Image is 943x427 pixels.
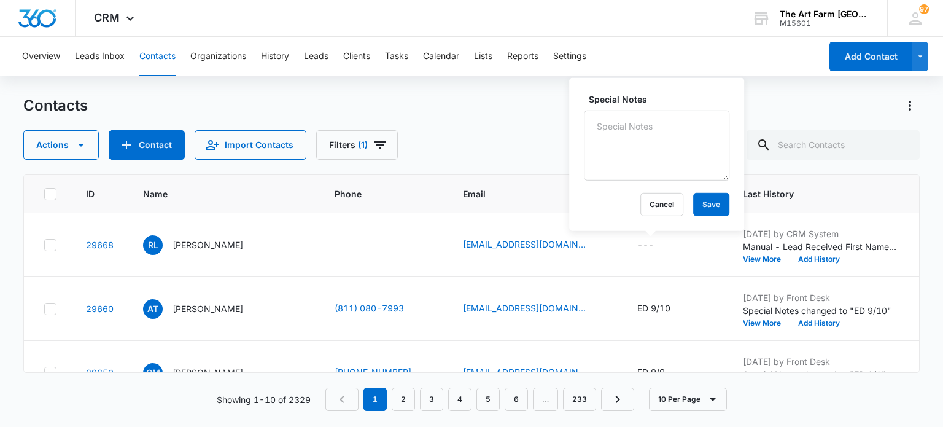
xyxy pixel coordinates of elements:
h1: Contacts [23,96,88,115]
a: Navigate to contact details page for RobertUsaph LawrenceUsaphGM [86,240,114,250]
nav: Pagination [325,388,634,411]
div: --- [637,238,654,253]
button: Lists [474,37,492,76]
div: Email - cmaloney@optonline.net - Select to Edit Field [463,366,608,380]
a: [EMAIL_ADDRESS][DOMAIN_NAME] [463,366,586,378]
button: View More [743,319,790,327]
div: Special Notes - ED 9/10 - Select to Edit Field [637,302,693,316]
button: 10 Per Page [649,388,727,411]
span: Last History [743,187,879,200]
span: ID [86,187,96,200]
div: Name - Caryn Maloney - Select to Edit Field [143,363,265,383]
div: Phone - (811) 080-7993 - Select to Edit Field [335,302,426,316]
span: CM [143,363,163,383]
button: Import Contacts [195,130,306,160]
span: CRM [94,11,120,24]
div: Email - torresadri@hotmail.com - Select to Edit Field [463,302,608,316]
p: [PERSON_NAME] [173,238,243,251]
label: Special Notes [589,93,734,106]
div: ED 9/9 [637,366,665,378]
p: Showing 1-10 of 2329 [217,393,311,406]
button: Add History [790,256,848,263]
div: account id [780,19,869,28]
div: Special Notes - - Select to Edit Field [637,238,676,253]
div: Special Notes - ED 9/9 - Select to Edit Field [637,366,687,380]
a: Page 2 [392,388,415,411]
div: notifications count [919,4,929,14]
a: Next Page [601,388,634,411]
a: [EMAIL_ADDRESS][DOMAIN_NAME] [463,238,586,251]
em: 1 [363,388,387,411]
div: account name [780,9,869,19]
span: AT [143,299,163,319]
p: [PERSON_NAME] [173,302,243,315]
span: Name [143,187,287,200]
p: Special Notes changed to "ED 9/9" [743,368,896,381]
a: Page 233 [563,388,596,411]
button: Leads Inbox [75,37,125,76]
p: [DATE] by CRM System [743,227,896,240]
a: Page 5 [476,388,500,411]
button: Save [693,193,729,216]
button: Clients [343,37,370,76]
button: Actions [900,96,920,116]
a: Navigate to contact details page for Caryn Maloney [86,367,114,378]
a: Navigate to contact details page for Adriana Torres [86,304,114,314]
span: RL [143,235,163,255]
div: ED 9/10 [637,302,670,315]
button: History [261,37,289,76]
p: [DATE] by Front Desk [743,291,896,304]
p: Special Notes changed to "ED 9/10" [743,304,896,317]
span: 97 [919,4,929,14]
p: Manual - Lead Received First Name: [PERSON_NAME] Last Name: LawrenceUsaphGM Phone: [PHONE_NUMBER]... [743,240,896,253]
button: Leads [304,37,328,76]
button: Organizations [190,37,246,76]
button: View More [743,256,790,263]
span: Phone [335,187,416,200]
a: Page 6 [505,388,528,411]
button: Contacts [139,37,176,76]
button: Overview [22,37,60,76]
button: Tasks [385,37,408,76]
div: Name - RobertUsaph LawrenceUsaphGM - Select to Edit Field [143,235,265,255]
button: Actions [23,130,99,160]
span: (1) [358,141,368,149]
button: Filters [316,130,398,160]
div: Name - Adriana Torres - Select to Edit Field [143,299,265,319]
a: Page 4 [448,388,471,411]
span: Email [463,187,590,200]
a: [EMAIL_ADDRESS][DOMAIN_NAME] [463,302,586,315]
button: Add History [790,319,848,327]
input: Search Contacts [747,130,920,160]
button: Settings [553,37,586,76]
button: Add Contact [109,130,185,160]
a: (811) 080-7993 [335,302,404,315]
button: Add Contact [829,42,912,71]
a: [PHONE_NUMBER] [335,366,411,378]
div: Phone - +00 487 538 - Select to Edit Field [335,243,357,257]
button: Reports [507,37,538,76]
div: Email - JHARRIS@MEUTHCONCRETE.COM - Select to Edit Field [463,238,608,253]
p: [PERSON_NAME] [173,366,243,379]
p: [DATE] by Front Desk [743,355,896,368]
div: Phone - (516) 749-9113 - Select to Edit Field [335,366,433,380]
button: Calendar [423,37,459,76]
button: Cancel [640,193,683,216]
a: Page 3 [420,388,443,411]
